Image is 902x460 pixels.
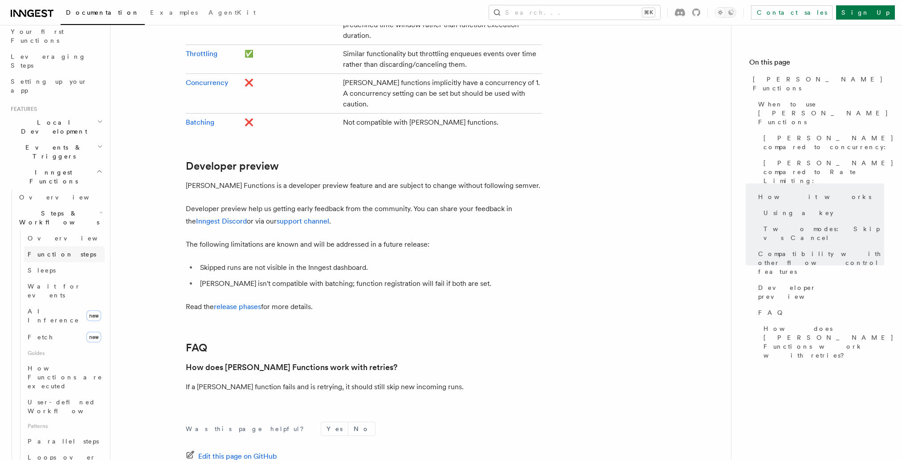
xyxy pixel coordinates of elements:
[66,9,139,16] span: Documentation
[186,78,229,87] a: Concurrency
[28,399,108,415] span: User-defined Workflows
[321,422,348,436] button: Yes
[760,130,884,155] a: [PERSON_NAME] compared to concurrency:
[755,305,884,321] a: FAQ
[763,224,884,242] span: Two modes: Skip vs Cancel
[755,246,884,280] a: Compatibility with other flow control features
[7,73,105,98] a: Setting up your app
[7,106,37,113] span: Features
[758,100,889,126] span: When to use [PERSON_NAME] Functions
[7,24,105,49] a: Your first Functions
[758,308,787,317] span: FAQ
[760,205,884,221] a: Using a key
[208,9,256,16] span: AgentKit
[760,321,884,363] a: How does [PERSON_NAME] Functions work with retries?
[24,246,105,262] a: Function steps
[758,192,871,201] span: How it works
[763,159,894,185] span: [PERSON_NAME] compared to Rate Limiting:
[28,308,79,324] span: AI Inference
[28,334,53,341] span: Fetch
[339,114,542,132] td: Not compatible with [PERSON_NAME] functions.
[7,164,105,189] button: Inngest Functions
[763,324,894,360] span: How does [PERSON_NAME] Functions work with retries?
[28,283,81,299] span: Wait for events
[197,261,542,274] li: Skipped runs are not visible in the Inngest dashboard.
[24,360,105,394] a: How Functions are executed
[760,155,884,189] a: [PERSON_NAME] compared to Rate Limiting:
[489,5,660,20] button: Search...⌘K
[755,280,884,305] a: Developer preview
[186,301,542,313] p: Read the for more details.
[197,277,542,290] li: [PERSON_NAME] isn't compatible with batching; function registration will fail if both are set.
[186,361,397,374] a: How does [PERSON_NAME] Functions work with retries?
[186,424,310,433] p: Was this page helpful?
[186,49,217,58] a: Throttling
[760,221,884,246] a: Two modes: Skip vs Cancel
[241,45,339,74] td: ✅
[28,235,119,242] span: Overview
[753,75,884,93] span: [PERSON_NAME] Functions
[7,118,97,136] span: Local Development
[24,328,105,346] a: Fetchnew
[186,160,279,172] a: Developer preview
[277,217,329,225] a: support channel
[763,208,833,217] span: Using a key
[24,303,105,328] a: AI Inferencenew
[24,230,105,246] a: Overview
[86,310,101,321] span: new
[7,168,96,186] span: Inngest Functions
[196,217,247,225] a: Inngest Discord
[24,278,105,303] a: Wait for events
[214,302,261,311] a: release phases
[339,45,542,74] td: Similar functionality but throttling enqueues events over time rather than discarding/canceling t...
[24,262,105,278] a: Sleeps
[86,332,101,342] span: new
[28,365,102,390] span: How Functions are executed
[186,118,214,126] a: Batching
[7,49,105,73] a: Leveraging Steps
[11,28,64,44] span: Your first Functions
[758,249,884,276] span: Compatibility with other flow control features
[19,194,111,201] span: Overview
[24,419,105,433] span: Patterns
[186,342,207,354] a: FAQ
[203,3,261,24] a: AgentKit
[642,8,655,17] kbd: ⌘K
[186,381,542,393] p: If a [PERSON_NAME] function fails and is retrying, it should still skip new incoming runs.
[7,139,105,164] button: Events & Triggers
[836,5,895,20] a: Sign Up
[24,433,105,449] a: Parallel steps
[28,438,99,445] span: Parallel steps
[241,74,339,114] td: ❌
[758,283,884,301] span: Developer preview
[755,96,884,130] a: When to use [PERSON_NAME] Functions
[186,203,542,228] p: Developer preview help us getting early feedback from the community. You can share your feedback ...
[24,346,105,360] span: Guides
[7,114,105,139] button: Local Development
[11,78,87,94] span: Setting up your app
[24,394,105,419] a: User-defined Workflows
[11,53,86,69] span: Leveraging Steps
[28,251,96,258] span: Function steps
[16,189,105,205] a: Overview
[28,267,56,274] span: Sleeps
[715,7,736,18] button: Toggle dark mode
[339,74,542,114] td: [PERSON_NAME] functions implicitly have a concurrency of 1. A concurrency setting can be set but ...
[7,143,97,161] span: Events & Triggers
[755,189,884,205] a: How it works
[61,3,145,25] a: Documentation
[749,57,884,71] h4: On this page
[241,114,339,132] td: ❌
[348,422,375,436] button: No
[186,238,542,251] p: The following limitations are known and will be addressed in a future release:
[186,179,542,192] p: [PERSON_NAME] Functions is a developer preview feature and are subject to change without followin...
[751,5,833,20] a: Contact sales
[16,205,105,230] button: Steps & Workflows
[150,9,198,16] span: Examples
[749,71,884,96] a: [PERSON_NAME] Functions
[763,134,894,151] span: [PERSON_NAME] compared to concurrency:
[145,3,203,24] a: Examples
[16,209,99,227] span: Steps & Workflows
